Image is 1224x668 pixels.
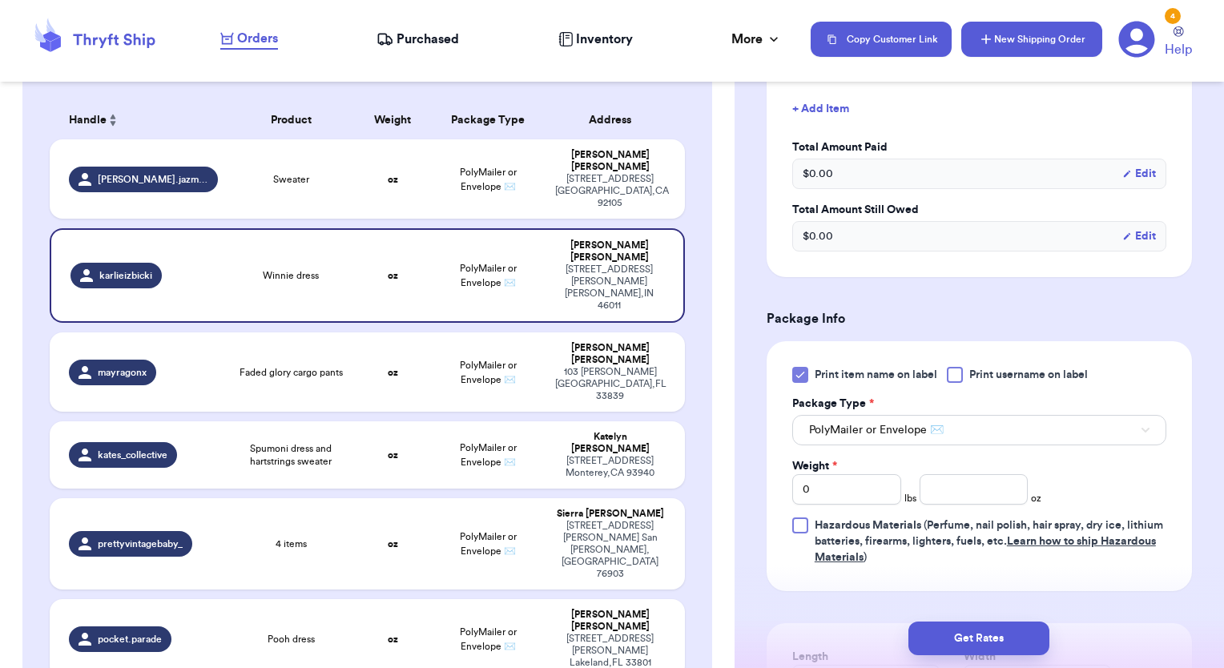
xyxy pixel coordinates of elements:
[1031,492,1041,505] span: oz
[1165,40,1192,59] span: Help
[237,442,345,468] span: Spumoni dress and hartstrings sweater
[555,149,666,173] div: [PERSON_NAME] [PERSON_NAME]
[460,264,517,288] span: PolyMailer or Envelope ✉️
[240,366,343,379] span: Faded glory cargo pants
[268,633,315,646] span: Pooh dress
[98,537,183,550] span: prettyvintagebaby_
[576,30,633,49] span: Inventory
[731,30,782,49] div: More
[397,30,459,49] span: Purchased
[555,455,666,479] div: [STREET_ADDRESS] Monterey , CA 93940
[388,450,398,460] strong: oz
[69,112,107,129] span: Handle
[431,101,546,139] th: Package Type
[237,29,278,48] span: Orders
[792,396,874,412] label: Package Type
[1118,21,1155,58] a: 4
[263,269,319,282] span: Winnie dress
[803,166,833,182] span: $ 0.00
[227,101,355,139] th: Product
[460,167,517,191] span: PolyMailer or Envelope ✉️
[792,202,1166,218] label: Total Amount Still Owed
[815,520,1163,563] span: (Perfume, nail polish, hair spray, dry ice, lithium batteries, firearms, lighters, fuels, etc. )
[815,520,921,531] span: Hazardous Materials
[1165,26,1192,59] a: Help
[792,139,1166,155] label: Total Amount Paid
[1122,228,1156,244] button: Edit
[555,431,666,455] div: Katelyn [PERSON_NAME]
[546,101,686,139] th: Address
[460,532,517,556] span: PolyMailer or Envelope ✉️
[803,228,833,244] span: $ 0.00
[961,22,1102,57] button: New Shipping Order
[460,360,517,384] span: PolyMailer or Envelope ✉️
[558,30,633,49] a: Inventory
[811,22,952,57] button: Copy Customer Link
[555,239,665,264] div: [PERSON_NAME] [PERSON_NAME]
[904,492,916,505] span: lbs
[1165,8,1181,24] div: 4
[98,366,147,379] span: mayragonx
[815,367,937,383] span: Print item name on label
[1122,166,1156,182] button: Edit
[555,173,666,209] div: [STREET_ADDRESS] [GEOGRAPHIC_DATA] , CA 92105
[98,173,208,186] span: [PERSON_NAME].jazmingpe
[99,269,152,282] span: karlieizbicki
[555,264,665,312] div: [STREET_ADDRESS][PERSON_NAME] [PERSON_NAME] , IN 46011
[355,101,431,139] th: Weight
[460,627,517,651] span: PolyMailer or Envelope ✉️
[908,622,1049,655] button: Get Rates
[555,366,666,402] div: 103 [PERSON_NAME] [GEOGRAPHIC_DATA] , FL 33839
[555,508,666,520] div: Sierra [PERSON_NAME]
[792,415,1166,445] button: PolyMailer or Envelope ✉️
[388,539,398,549] strong: oz
[388,368,398,377] strong: oz
[376,30,459,49] a: Purchased
[98,633,162,646] span: pocket.parade
[767,309,1192,328] h3: Package Info
[555,342,666,366] div: [PERSON_NAME] [PERSON_NAME]
[388,175,398,184] strong: oz
[969,367,1088,383] span: Print username on label
[786,91,1173,127] button: + Add Item
[220,29,278,50] a: Orders
[388,634,398,644] strong: oz
[273,173,309,186] span: Sweater
[555,520,666,580] div: [STREET_ADDRESS][PERSON_NAME] San [PERSON_NAME] , [GEOGRAPHIC_DATA] 76903
[388,271,398,280] strong: oz
[555,609,666,633] div: [PERSON_NAME] [PERSON_NAME]
[98,449,167,461] span: kates_collective
[809,422,944,438] span: PolyMailer or Envelope ✉️
[460,443,517,467] span: PolyMailer or Envelope ✉️
[276,537,307,550] span: 4 items
[107,111,119,130] button: Sort ascending
[792,458,837,474] label: Weight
